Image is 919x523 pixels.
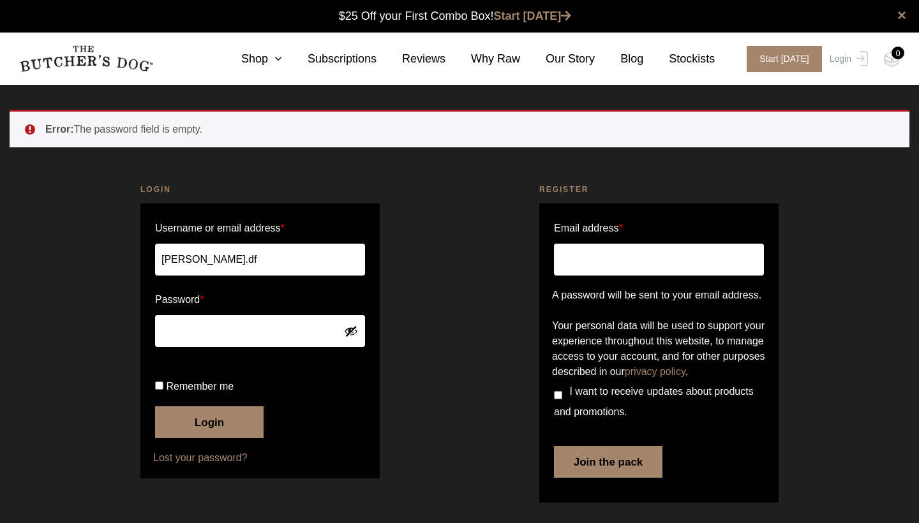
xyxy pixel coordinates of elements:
button: Join the pack [554,446,662,478]
label: Password [155,290,365,310]
button: Show password [344,324,358,338]
label: Email address [554,218,623,239]
p: Your personal data will be used to support your experience throughout this website, to manage acc... [552,318,766,379]
button: Login [155,406,264,438]
input: I want to receive updates about products and promotions. [554,391,562,399]
a: Start [DATE] [494,10,572,22]
h2: Register [539,183,779,196]
a: Stockists [643,50,715,68]
a: Shop [216,50,282,68]
a: close [897,8,906,23]
p: A password will be sent to your email address. [552,288,766,303]
li: The password field is empty. [45,122,889,137]
a: privacy policy [625,366,685,377]
a: Subscriptions [282,50,377,68]
a: Login [826,46,868,72]
div: 0 [892,47,904,59]
a: Why Raw [445,50,520,68]
a: Our Story [520,50,595,68]
span: I want to receive updates about products and promotions. [554,386,754,417]
a: Blog [595,50,643,68]
img: TBD_Cart-Empty.png [884,51,900,68]
a: Lost your password? [153,450,367,466]
h2: Login [140,183,380,196]
strong: Error: [45,124,73,135]
a: Reviews [377,50,445,68]
label: Username or email address [155,218,365,239]
span: Start [DATE] [747,46,822,72]
input: Remember me [155,381,163,390]
span: Remember me [166,381,234,392]
a: Start [DATE] [734,46,826,72]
